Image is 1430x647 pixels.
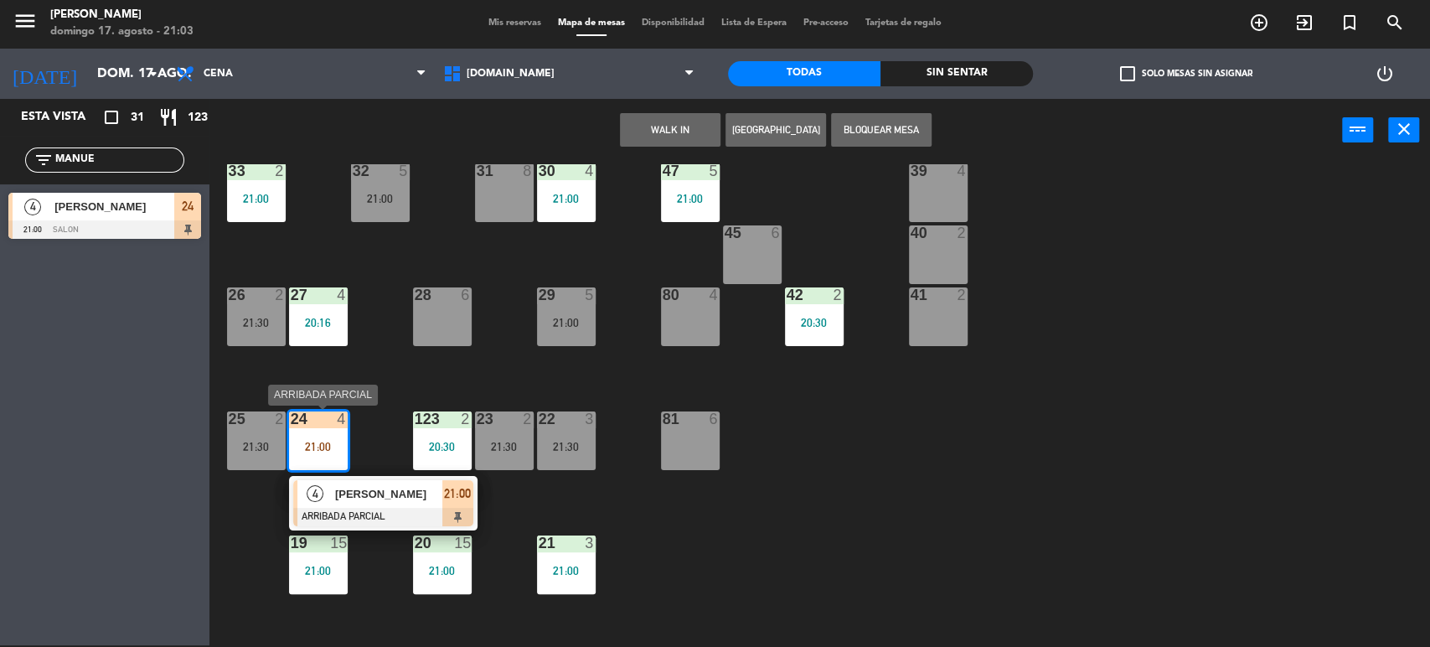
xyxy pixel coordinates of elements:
div: 15 [454,536,471,551]
span: check_box_outline_blank [1119,66,1134,81]
div: 19 [291,536,292,551]
div: 4 [585,163,595,179]
div: domingo 17. agosto - 21:03 [50,23,194,40]
span: 24 [182,196,194,216]
i: add_circle_outline [1249,13,1269,33]
div: 3 [585,536,595,551]
div: 25 [229,411,230,427]
span: 4 [307,485,323,502]
span: Mis reservas [480,18,550,28]
span: 123 [188,108,208,127]
div: 20:30 [785,317,844,329]
div: 21:30 [475,441,534,453]
div: 24 [291,411,292,427]
button: [GEOGRAPHIC_DATA] [725,113,826,147]
label: Solo mesas sin asignar [1119,66,1252,81]
div: 21:30 [227,441,286,453]
span: 4 [24,199,41,215]
span: 21:00 [444,484,471,504]
button: WALK IN [620,113,720,147]
div: 5 [709,163,719,179]
span: Lista de Espera [713,18,795,28]
i: menu [13,8,38,34]
span: [DOMAIN_NAME] [467,68,555,80]
div: 20:16 [289,317,348,329]
div: [PERSON_NAME] [50,7,194,23]
i: power_settings_new [1374,64,1394,84]
div: 2 [957,287,967,303]
i: filter_list [34,150,54,170]
span: Mapa de mesas [550,18,633,28]
div: 27 [291,287,292,303]
span: Pre-acceso [795,18,857,28]
i: close [1394,119,1414,139]
div: 6 [709,411,719,427]
span: Disponibilidad [633,18,713,28]
div: 21:00 [661,193,720,204]
div: 4 [957,163,967,179]
div: 32 [353,163,354,179]
div: 20 [415,536,416,551]
span: [PERSON_NAME] [54,198,174,215]
div: 21:30 [537,441,596,453]
div: 123 [415,411,416,427]
div: 15 [330,536,347,551]
div: ARRIBADA PARCIAL [268,385,378,406]
div: 4 [337,411,347,427]
span: Tarjetas de regalo [857,18,950,28]
div: 5 [399,163,409,179]
div: 21:00 [537,565,596,577]
div: 2 [275,163,285,179]
div: 2 [461,411,471,427]
button: power_input [1342,117,1373,142]
div: 21:00 [537,317,596,329]
div: 33 [229,163,230,179]
div: 3 [585,411,595,427]
span: 31 [131,108,144,127]
div: 21:00 [351,193,410,204]
button: close [1388,117,1419,142]
div: 8 [523,163,533,179]
input: Filtrar por nombre... [54,151,183,169]
div: 21:30 [227,317,286,329]
i: crop_square [101,107,121,127]
div: 2 [275,411,285,427]
div: 20:30 [413,441,472,453]
div: Sin sentar [880,61,1033,86]
div: 2 [275,287,285,303]
i: power_input [1348,119,1368,139]
div: 21:00 [227,193,286,204]
div: 2 [833,287,843,303]
div: 28 [415,287,416,303]
div: 26 [229,287,230,303]
div: 4 [337,287,347,303]
div: 6 [771,225,781,241]
span: Cena [204,68,233,80]
i: restaurant [158,107,178,127]
div: 2 [957,225,967,241]
div: Esta vista [8,107,121,127]
i: turned_in_not [1340,13,1360,33]
div: 21:00 [413,565,472,577]
button: menu [13,8,38,39]
div: 21:00 [289,441,348,453]
div: Todas [728,61,880,86]
div: 5 [585,287,595,303]
div: 21:00 [289,565,348,577]
div: 4 [709,287,719,303]
i: search [1385,13,1405,33]
button: Bloquear Mesa [831,113,932,147]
